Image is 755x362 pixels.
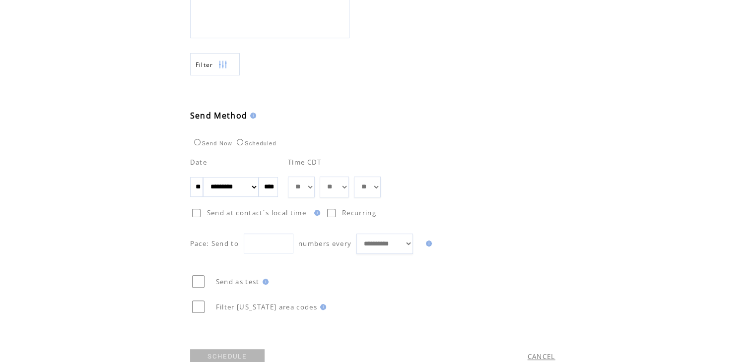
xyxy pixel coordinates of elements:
input: Scheduled [237,139,243,145]
img: help.gif [260,279,269,285]
span: Date [190,158,207,167]
img: filters.png [218,54,227,76]
label: Scheduled [234,140,276,146]
span: Time CDT [288,158,322,167]
img: help.gif [247,113,256,119]
span: numbers every [298,239,351,248]
input: Send Now [194,139,201,145]
label: Send Now [192,140,232,146]
a: CANCEL [528,352,555,361]
span: Send at contact`s local time [207,208,306,217]
span: Show filters [196,60,213,69]
a: Filter [190,53,240,75]
img: help.gif [317,304,326,310]
span: Send Method [190,110,248,121]
span: Recurring [342,208,376,217]
span: Pace: Send to [190,239,239,248]
span: Send as test [216,277,260,286]
img: help.gif [311,210,320,216]
span: Filter [US_STATE] area codes [216,302,317,311]
img: help.gif [423,241,432,246]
